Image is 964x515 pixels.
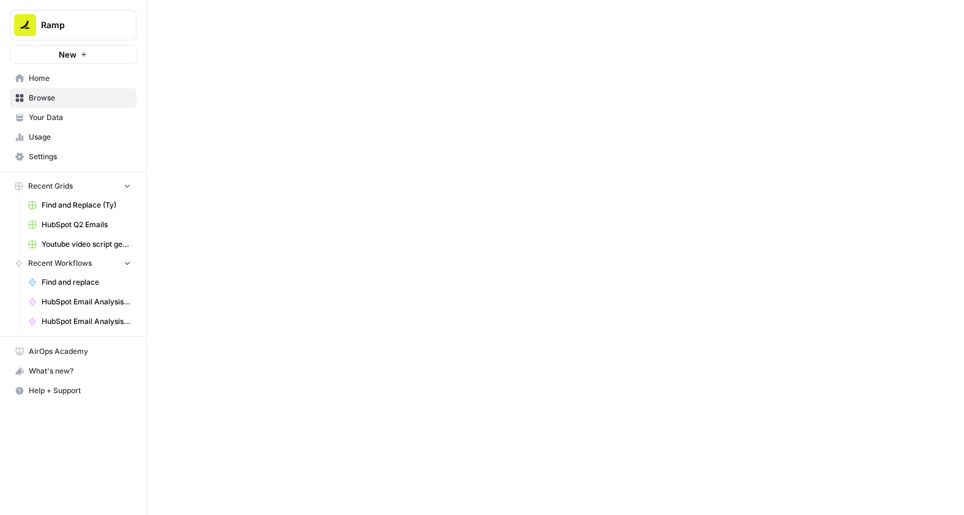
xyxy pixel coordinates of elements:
[10,177,136,195] button: Recent Grids
[14,14,36,36] img: Ramp Logo
[29,385,131,396] span: Help + Support
[23,292,136,312] a: HubSpot Email Analysis Segment - Low Performers
[10,362,136,380] div: What's new?
[23,273,136,292] a: Find and replace
[10,45,136,64] button: New
[10,10,136,40] button: Workspace: Ramp
[10,254,136,273] button: Recent Workflows
[29,132,131,143] span: Usage
[10,381,136,400] button: Help + Support
[23,195,136,215] a: Find and Replace (Ty)
[10,361,136,381] button: What's new?
[10,127,136,147] a: Usage
[28,181,73,192] span: Recent Grids
[10,342,136,361] a: AirOps Academy
[59,48,77,61] span: New
[10,147,136,167] a: Settings
[23,235,136,254] a: Youtube video script generator
[23,312,136,331] a: HubSpot Email Analysis Segment
[29,151,131,162] span: Settings
[29,112,131,123] span: Your Data
[23,215,136,235] a: HubSpot Q2 Emails
[10,69,136,88] a: Home
[10,88,136,108] a: Browse
[42,296,131,307] span: HubSpot Email Analysis Segment - Low Performers
[42,239,131,250] span: Youtube video script generator
[42,200,131,211] span: Find and Replace (Ty)
[29,92,131,103] span: Browse
[29,346,131,357] span: AirOps Academy
[10,108,136,127] a: Your Data
[28,258,92,269] span: Recent Workflows
[42,219,131,230] span: HubSpot Q2 Emails
[29,73,131,84] span: Home
[41,19,115,31] span: Ramp
[42,277,131,288] span: Find and replace
[42,316,131,327] span: HubSpot Email Analysis Segment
